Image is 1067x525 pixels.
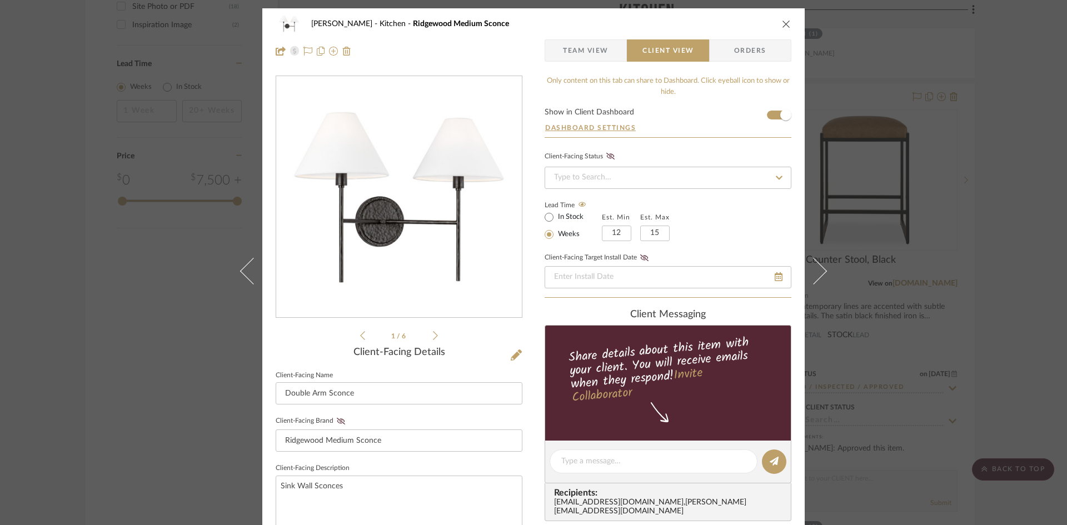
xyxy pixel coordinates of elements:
[402,333,407,339] span: 6
[278,77,520,318] img: 86f1c86c-9687-4c32-8c0f-bf1b2e188a53_436x436.jpg
[602,213,630,221] label: Est. Min
[380,20,413,28] span: Kitchen
[342,47,351,56] img: Remove from project
[545,200,602,210] label: Lead Time
[722,39,779,62] span: Orders
[276,77,522,318] div: 0
[637,254,652,262] button: Client-Facing Target Install Date
[413,20,509,28] span: Ridgewood Medium Sconce
[640,213,670,221] label: Est. Max
[781,19,791,29] button: close
[276,13,302,35] img: 86f1c86c-9687-4c32-8c0f-bf1b2e188a53_48x40.jpg
[545,76,791,97] div: Only content on this tab can share to Dashboard. Click eyeball icon to show or hide.
[276,417,348,425] label: Client-Facing Brand
[554,488,786,498] span: Recipients:
[545,210,602,241] mat-radio-group: Select item type
[545,254,652,262] label: Client-Facing Target Install Date
[333,417,348,425] button: Client-Facing Brand
[544,333,793,407] div: Share details about this item with your client. You will receive emails when they respond!
[311,20,380,28] span: [PERSON_NAME]
[563,39,609,62] span: Team View
[556,212,584,222] label: In Stock
[545,123,636,133] button: Dashboard Settings
[276,382,522,404] input: Enter Client-Facing Item Name
[391,333,397,339] span: 1
[545,266,791,288] input: Enter Install Date
[575,199,590,211] button: Lead Time
[276,347,522,359] div: Client-Facing Details
[276,466,350,471] label: Client-Facing Description
[554,498,786,516] div: [EMAIL_ADDRESS][DOMAIN_NAME] , [PERSON_NAME][EMAIL_ADDRESS][DOMAIN_NAME]
[545,309,791,321] div: client Messaging
[545,167,791,189] input: Type to Search…
[397,333,402,339] span: /
[642,39,694,62] span: Client View
[276,373,333,378] label: Client-Facing Name
[556,229,580,239] label: Weeks
[276,429,522,452] input: Enter Client-Facing Brand
[545,151,618,162] div: Client-Facing Status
